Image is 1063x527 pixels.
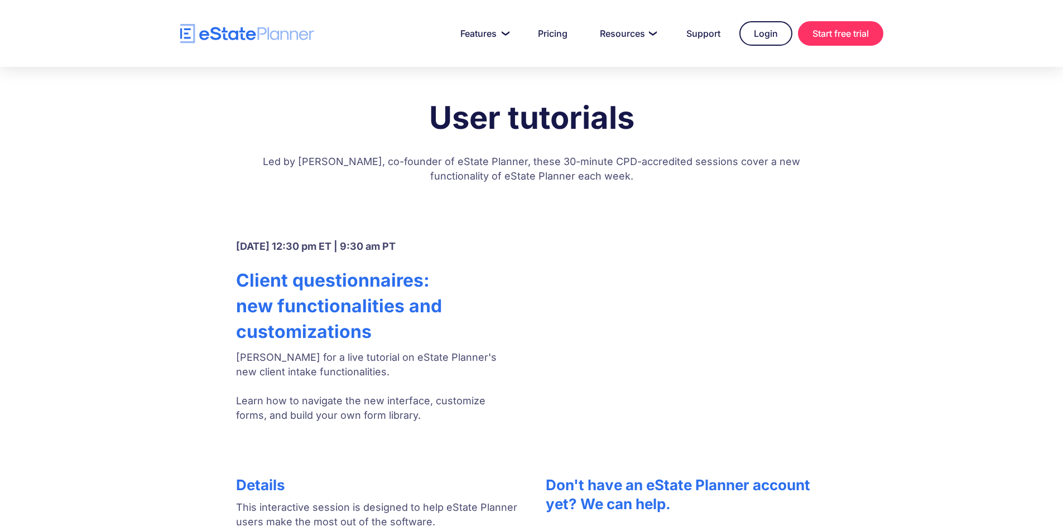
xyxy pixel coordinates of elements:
a: Pricing [525,22,581,45]
strong: Client questionnaires: new functionalities and customizations [236,269,442,342]
a: Start free trial [798,21,883,46]
a: Login [739,21,792,46]
strong: [DATE] 12:30 pm ET | 9:30 am PT [236,240,396,252]
h4: Don't have an eState Planner account yet? We can help. [546,476,828,514]
strong: User tutorials [429,99,634,137]
p: [PERSON_NAME] for a live tutorial on eState Planner's new client intake functionalities. Learn ho... [236,350,514,423]
a: Resources [586,22,667,45]
iframe: Form 0 [542,239,828,382]
a: Support [673,22,734,45]
p: Led by [PERSON_NAME], co-founder of eState Planner, these 30-minute CPD-accredited sessions cover... [253,143,811,200]
h4: Details [236,476,518,495]
a: home [180,24,314,43]
a: Features [447,22,519,45]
